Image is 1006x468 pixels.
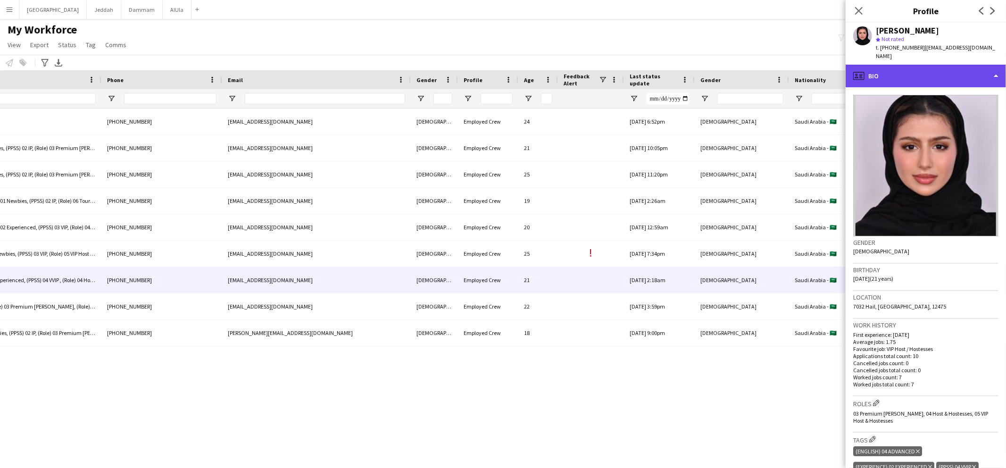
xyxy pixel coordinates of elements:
[624,214,695,240] div: [DATE] 12:59am
[101,267,222,293] div: [PHONE_NUMBER]
[853,293,998,301] h3: Location
[518,320,558,346] div: 18
[624,109,695,134] div: [DATE] 6:52pm
[700,224,757,231] span: [DEMOGRAPHIC_DATA]
[853,374,998,381] p: Worked jobs count: 7
[853,238,998,247] h3: Gender
[101,161,222,187] div: [PHONE_NUMBER]
[101,293,222,319] div: [PHONE_NUMBER]
[163,0,191,19] button: AlUla
[222,161,411,187] div: [EMAIL_ADDRESS][DOMAIN_NAME]
[630,94,638,103] button: Open Filter Menu
[590,245,593,260] span: !
[647,93,689,104] input: Last status update Filter Input
[101,39,130,51] a: Comms
[101,135,222,161] div: [PHONE_NUMBER]
[518,161,558,187] div: 25
[53,57,64,68] app-action-btn: Export XLSX
[524,94,532,103] button: Open Filter Menu
[853,398,998,408] h3: Roles
[222,267,411,293] div: [EMAIL_ADDRESS][DOMAIN_NAME]
[795,250,837,257] span: Saudi Arabia - 🇸🇦
[700,118,757,125] span: [DEMOGRAPHIC_DATA]
[101,109,222,134] div: [PHONE_NUMBER]
[717,93,783,104] input: Gender Filter Input
[795,329,837,336] span: Saudi Arabia - 🇸🇦
[812,93,878,104] input: Nationality Filter Input
[518,267,558,293] div: 21
[700,76,721,84] span: Gender
[853,345,998,352] p: Favourite job: VIP Host / Hostesses
[795,118,837,125] span: Saudi Arabia - 🇸🇦
[518,135,558,161] div: 21
[876,44,995,59] span: | [EMAIL_ADDRESS][DOMAIN_NAME]
[853,367,998,374] p: Cancelled jobs total count: 0
[700,171,757,178] span: [DEMOGRAPHIC_DATA]
[121,0,163,19] button: Dammam
[700,197,757,204] span: [DEMOGRAPHIC_DATA]
[853,352,998,359] p: Applications total count: 10
[795,276,837,284] span: Saudi Arabia - 🇸🇦
[8,41,21,49] span: View
[222,214,411,240] div: [EMAIL_ADDRESS][DOMAIN_NAME]
[58,41,76,49] span: Status
[222,109,411,134] div: [EMAIL_ADDRESS][DOMAIN_NAME]
[464,76,482,84] span: Profile
[411,320,458,346] div: [DEMOGRAPHIC_DATA]
[107,94,116,103] button: Open Filter Menu
[630,73,678,87] span: Last status update
[624,293,695,319] div: [DATE] 3:59pm
[795,171,837,178] span: Saudi Arabia - 🇸🇦
[411,135,458,161] div: [DEMOGRAPHIC_DATA]
[245,93,405,104] input: Email Filter Input
[416,94,425,103] button: Open Filter Menu
[458,267,518,293] div: Employed Crew
[881,35,904,42] span: Not rated
[624,241,695,267] div: [DATE] 7:34pm
[30,41,49,49] span: Export
[105,41,126,49] span: Comms
[853,435,998,444] h3: Tags
[700,250,757,257] span: [DEMOGRAPHIC_DATA]
[26,39,52,51] a: Export
[107,76,124,84] span: Phone
[853,446,922,456] div: (English) 04 Advanced
[464,94,472,103] button: Open Filter Menu
[700,303,757,310] span: [DEMOGRAPHIC_DATA]
[101,241,222,267] div: [PHONE_NUMBER]
[101,188,222,214] div: [PHONE_NUMBER]
[541,93,552,104] input: Age Filter Input
[101,320,222,346] div: [PHONE_NUMBER]
[101,214,222,240] div: [PHONE_NUMBER]
[700,276,757,284] span: [DEMOGRAPHIC_DATA]
[458,135,518,161] div: Employed Crew
[416,76,437,84] span: Gender
[222,135,411,161] div: [EMAIL_ADDRESS][DOMAIN_NAME]
[228,76,243,84] span: Email
[411,241,458,267] div: [DEMOGRAPHIC_DATA]
[624,135,695,161] div: [DATE] 10:05pm
[876,26,939,35] div: [PERSON_NAME]
[853,410,988,424] span: 03 Premium [PERSON_NAME], 04 Host & Hostesses, 05 VIP Host & Hostesses
[853,381,998,388] p: Worked jobs total count: 7
[19,0,87,19] button: [GEOGRAPHIC_DATA]
[853,331,998,338] p: First experience: [DATE]
[700,144,757,151] span: [DEMOGRAPHIC_DATA]
[853,275,893,282] span: [DATE] (21 years)
[124,93,216,104] input: Phone Filter Input
[795,303,837,310] span: Saudi Arabia - 🇸🇦
[458,161,518,187] div: Employed Crew
[624,161,695,187] div: [DATE] 11:20pm
[518,241,558,267] div: 25
[481,93,513,104] input: Profile Filter Input
[4,39,25,51] a: View
[700,94,709,103] button: Open Filter Menu
[411,109,458,134] div: [DEMOGRAPHIC_DATA]
[524,76,534,84] span: Age
[411,267,458,293] div: [DEMOGRAPHIC_DATA]
[624,267,695,293] div: [DATE] 2:18am
[795,94,803,103] button: Open Filter Menu
[86,41,96,49] span: Tag
[564,73,599,87] span: Feedback Alert
[458,293,518,319] div: Employed Crew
